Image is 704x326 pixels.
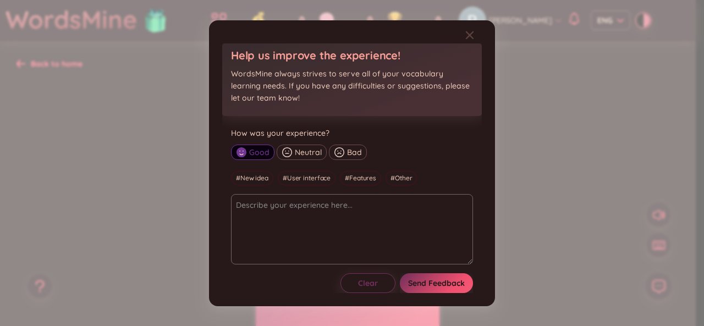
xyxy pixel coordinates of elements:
[340,273,395,293] button: Clear
[231,127,473,139] div: How was your experience?
[231,171,273,185] div: # New idea
[358,278,378,289] span: Clear
[347,146,362,158] span: Bad
[400,273,473,293] button: Send Feedback
[408,278,465,289] span: Send Feedback
[386,171,417,185] div: # Other
[249,146,269,158] span: Good
[231,48,473,63] h1: Help us improve the experience!
[231,68,473,104] p: WordsMine always strives to serve all of your vocabulary learning needs. If you have any difficul...
[340,171,381,185] div: # Features
[465,20,495,50] button: Close
[295,146,322,158] span: Neutral
[278,171,335,185] div: # User interface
